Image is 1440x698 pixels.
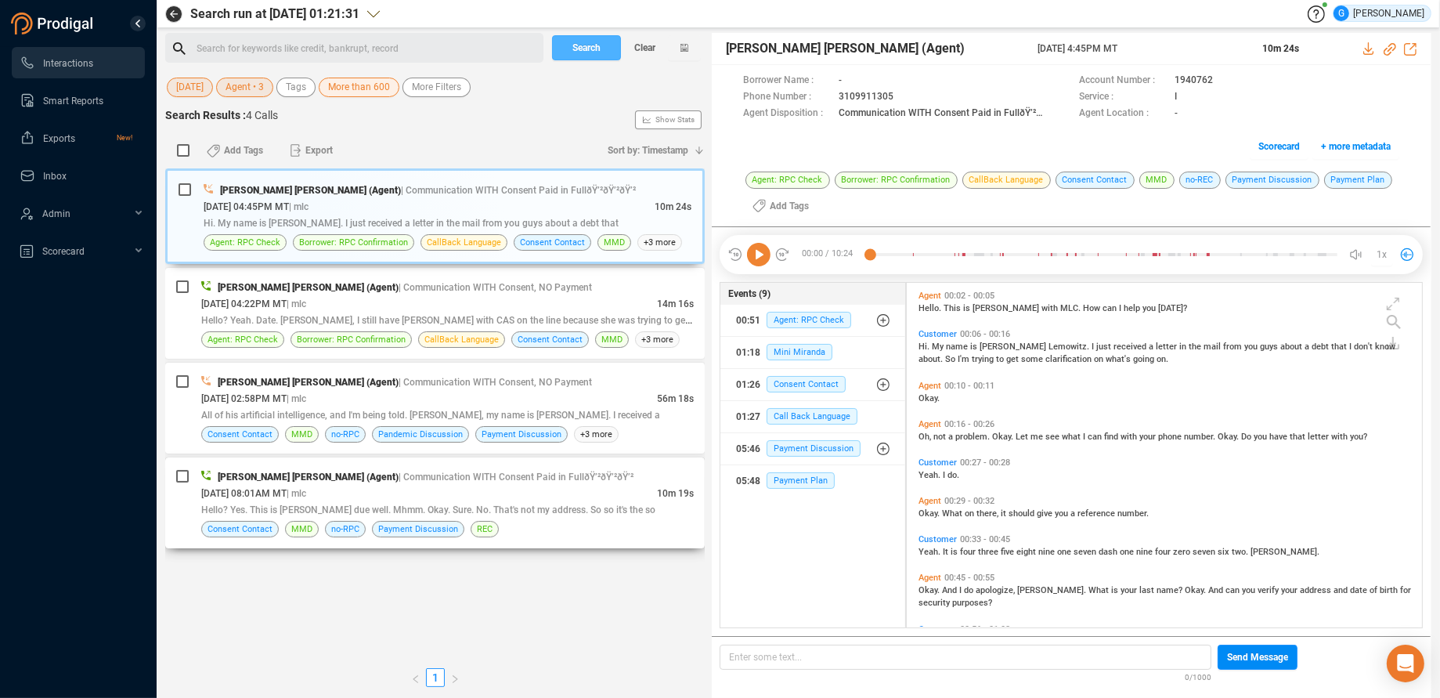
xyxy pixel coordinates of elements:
[918,534,957,544] span: Customer
[201,410,660,421] span: All of his artificial intelligence, and I'm being told. [PERSON_NAME], my name is [PERSON_NAME]. ...
[201,505,655,515] span: Hello? Yes. This is [PERSON_NAME] due well. Mhmm. Okay. Sure. No. That's not my address. So so it...
[952,598,992,608] span: purposes?
[424,332,499,347] span: CallBack Language
[959,585,964,595] span: I
[1300,585,1334,595] span: address
[1185,585,1208,595] span: Okay.
[20,85,132,116] a: Smart Reports
[943,547,951,557] span: It
[1139,432,1158,442] span: your
[918,354,945,364] span: about.
[43,171,67,182] span: Inbox
[957,457,1013,468] span: 00:27 - 00:28
[1375,342,1395,352] span: know
[20,47,132,78] a: Interactions
[1074,547,1099,557] span: seven
[839,73,842,89] span: -
[767,408,857,425] span: Call Back Language
[1083,432,1088,442] span: I
[946,342,970,352] span: name
[767,376,846,392] span: Consent Contact
[941,496,998,506] span: 00:29 - 00:32
[399,377,592,388] span: | Communication WITH Consent, NO Payment
[399,472,633,483] span: | Communication WITH Consent Paid in FullðŸ’²ðŸ’²ðŸ’²
[117,122,132,154] span: New!
[1258,585,1281,595] span: verify
[11,13,97,34] img: prodigal-logo
[1290,432,1308,442] span: that
[208,427,272,442] span: Consent Contact
[328,78,390,97] span: More than 600
[574,426,619,443] span: +3 more
[1009,508,1037,519] span: should
[165,109,246,121] span: Search Results :
[657,488,694,499] span: 10m 19s
[960,547,978,557] span: four
[1260,342,1280,352] span: guys
[1158,303,1187,313] span: [DATE]?
[1001,508,1009,519] span: it
[970,342,980,352] span: is
[276,78,316,97] button: Tags
[621,35,668,60] button: Clear
[1062,432,1083,442] span: what
[918,419,941,429] span: Agent
[43,96,103,107] span: Smart Reports
[1079,89,1167,106] span: Service :
[604,235,625,250] span: MMD
[1250,134,1308,159] button: Scorecard
[1006,354,1021,364] span: get
[1225,585,1242,595] span: can
[42,246,85,257] span: Scorecard
[331,427,359,442] span: no-RPC
[1232,547,1251,557] span: two.
[918,496,941,506] span: Agent
[450,674,460,684] span: right
[608,138,688,163] span: Sort by: Timestamp
[1175,73,1213,89] span: 1940762
[957,534,1013,544] span: 00:33 - 00:45
[297,332,406,347] span: Borrower: RPC Confirmation
[948,432,955,442] span: a
[20,160,132,191] a: Inbox
[218,282,399,293] span: [PERSON_NAME] [PERSON_NAME] (Agent)
[1179,342,1189,352] span: in
[1241,432,1254,442] span: Do
[165,168,705,264] div: [PERSON_NAME] [PERSON_NAME] (Agent)| Communication WITH Consent Paid in FullðŸ’²ðŸ’²ðŸ’²[DATE] 04...
[1305,342,1312,352] span: a
[941,419,998,429] span: 00:16 - 00:26
[1088,432,1104,442] span: can
[957,329,1013,339] span: 00:06 - 00:16
[978,547,1001,557] span: three
[1030,432,1045,442] span: me
[767,344,832,360] span: Mini Miranda
[992,432,1016,442] span: Okay.
[1124,303,1142,313] span: help
[204,218,619,229] span: Hi. My name is [PERSON_NAME]. I just received a letter in the mail from you guys about a debt that
[201,488,287,499] span: [DATE] 08:01AM MT
[1017,585,1088,595] span: [PERSON_NAME].
[1334,585,1350,595] span: and
[918,329,957,339] span: Customer
[1251,547,1319,557] span: [PERSON_NAME].
[1370,585,1380,595] span: of
[1331,432,1350,442] span: with
[942,508,965,519] span: What
[947,470,959,480] span: do.
[1045,432,1062,442] span: see
[402,78,471,97] button: More Filters
[1106,354,1133,364] span: what's
[915,287,1422,627] div: grid
[726,39,965,58] span: [PERSON_NAME] [PERSON_NAME] (Agent)
[552,35,621,60] button: Search
[305,138,333,163] span: Export
[720,305,905,336] button: 00:51Agent: RPC Check
[743,106,831,122] span: Agent Disposition :
[20,122,132,154] a: ExportsNew!
[1157,585,1185,595] span: name?
[1092,342,1096,352] span: I
[43,58,93,69] span: Interactions
[1227,645,1288,670] span: Send Message
[1281,585,1300,595] span: your
[176,78,204,97] span: [DATE]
